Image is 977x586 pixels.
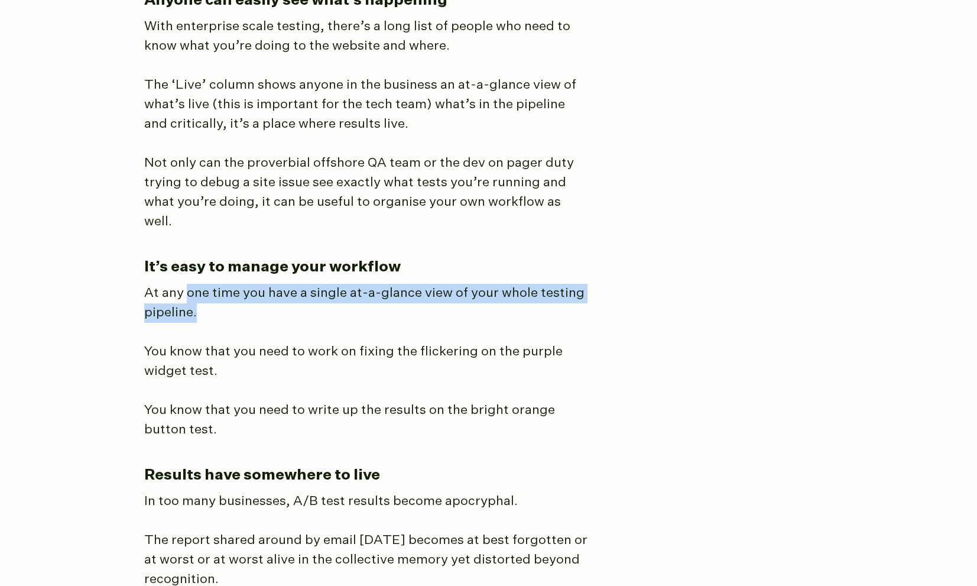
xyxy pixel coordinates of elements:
h3: Results have somewhere to live [144,466,676,485]
p: In too many businesses, A/B test results become apocryphal. [144,492,588,511]
p: Not only can the proverbial offshore QA team or the dev on pager duty trying to debug a site issu... [144,154,588,232]
p: The ‘Live’ column shows anyone in the business an at-a-glance view of what’s live (this is import... [144,76,588,134]
p: You know that you need to work on fixing the flickering on the purple widget test. [144,342,588,381]
p: At any one time you have a single at-a-glance view of your whole testing pipeline. [144,284,588,323]
p: You know that you need to write up the results on the bright orange button test. [144,401,588,440]
p: With enterprise scale testing, there’s a long list of people who need to know what you’re doing t... [144,17,588,56]
h3: It’s easy to manage your workflow [144,258,676,277]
